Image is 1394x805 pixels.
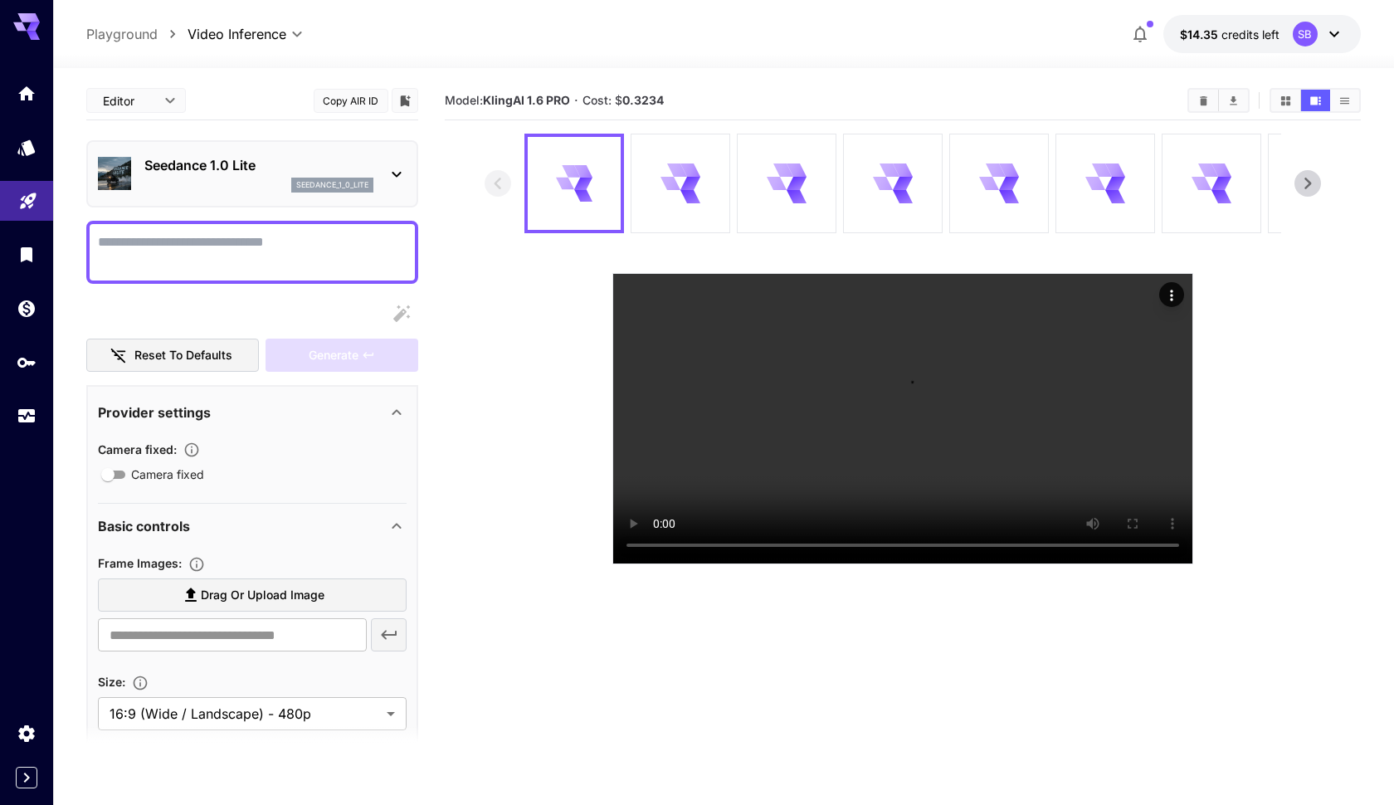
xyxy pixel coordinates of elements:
button: Download All [1219,90,1248,111]
span: Editor [103,92,154,110]
b: 0.3234 [622,93,664,107]
button: Copy AIR ID [314,89,388,113]
button: Reset to defaults [86,339,259,373]
div: Seedance 1.0 Liteseedance_1_0_lite [98,149,407,199]
div: API Keys [17,352,37,373]
div: Playground [18,185,38,206]
div: Library [17,244,37,265]
span: Frame Images : [98,556,182,570]
button: $14.34759SB [1163,15,1361,53]
div: $14.34759 [1180,26,1279,43]
span: Video Inference [188,24,286,44]
div: Settings [17,723,37,744]
button: Upload frame images. [182,556,212,573]
div: Usage [17,406,37,427]
button: Show media in grid view [1271,90,1300,111]
p: Seedance 1.0 Lite [144,155,373,175]
div: SB [1293,22,1318,46]
span: Camera fixed : [98,442,177,456]
span: $14.35 [1180,27,1221,41]
button: Add to library [397,90,412,110]
div: Show media in grid viewShow media in video viewShow media in list view [1270,88,1361,113]
span: credits left [1221,27,1279,41]
span: Camera fixed [131,466,204,483]
button: Show media in list view [1330,90,1359,111]
span: 16:9 (Wide / Landscape) - 480p [110,704,380,724]
div: Clear AllDownload All [1187,88,1250,113]
div: Models [17,137,37,158]
span: Model: [445,93,570,107]
button: Expand sidebar [16,767,37,788]
p: Basic controls [98,516,190,536]
b: KlingAI 1.6 PRO [483,93,570,107]
button: Show media in video view [1301,90,1330,111]
p: seedance_1_0_lite [296,179,368,191]
div: Provider settings [98,393,407,432]
a: Playground [86,24,158,44]
span: Size : [98,675,125,689]
div: Wallet [17,298,37,319]
div: Basic controls [98,506,407,546]
div: Actions [1159,282,1184,307]
button: Clear All [1189,90,1218,111]
p: · [574,90,578,110]
div: Home [17,83,37,104]
span: Drag or upload image [201,585,324,606]
span: Cost: $ [582,93,664,107]
label: Drag or upload image [98,578,407,612]
button: Adjust the dimensions of the generated image by specifying its width and height in pixels, or sel... [125,675,155,691]
nav: breadcrumb [86,24,188,44]
p: Provider settings [98,402,211,422]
